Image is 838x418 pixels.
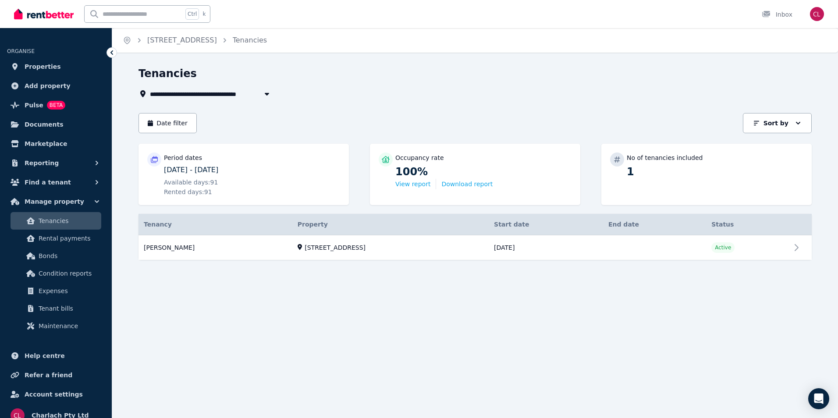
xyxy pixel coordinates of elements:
span: Tenancies [233,35,267,46]
img: Charlach Pty Ltd [810,7,824,21]
a: Bonds [11,247,101,265]
div: Open Intercom Messenger [808,388,829,409]
a: PulseBETA [7,96,105,114]
span: Rental payments [39,233,98,244]
button: Date filter [138,113,197,133]
a: Refer a friend [7,366,105,384]
div: Inbox [762,10,792,19]
span: Help centre [25,351,65,361]
a: Marketplace [7,135,105,152]
button: Sort by [743,113,812,133]
span: Properties [25,61,61,72]
a: Properties [7,58,105,75]
span: Maintenance [39,321,98,331]
a: Add property [7,77,105,95]
span: Documents [25,119,64,130]
span: Add property [25,81,71,91]
p: Sort by [763,119,788,128]
th: Start date [489,214,603,235]
nav: Breadcrumb [112,28,277,53]
p: 1 [627,165,803,179]
button: Manage property [7,193,105,210]
th: Property [292,214,489,235]
p: Period dates [164,153,202,162]
th: End date [603,214,706,235]
span: Refer a friend [25,370,72,380]
p: [DATE] - [DATE] [164,165,340,175]
h1: Tenancies [138,67,197,81]
span: Manage property [25,196,84,207]
button: Find a tenant [7,174,105,191]
span: Marketplace [25,138,67,149]
span: Account settings [25,389,83,400]
p: 100% [395,165,572,179]
a: Tenancies [11,212,101,230]
span: Condition reports [39,268,98,279]
button: View report [395,180,430,188]
span: ORGANISE [7,48,35,54]
a: Maintenance [11,317,101,335]
span: Available days: 91 [164,178,218,187]
a: Rental payments [11,230,101,247]
img: RentBetter [14,7,74,21]
span: Tenant bills [39,303,98,314]
span: Reporting [25,158,59,168]
span: Tenancies [39,216,98,226]
a: Tenant bills [11,300,101,317]
button: Download report [441,180,493,188]
span: Find a tenant [25,177,71,188]
span: Pulse [25,100,43,110]
a: Documents [7,116,105,133]
a: [STREET_ADDRESS] [147,36,217,44]
span: Tenancy [144,220,172,229]
span: Bonds [39,251,98,261]
th: Status [706,214,791,235]
a: Expenses [11,282,101,300]
p: Occupancy rate [395,153,444,162]
span: Ctrl [185,8,199,20]
a: Condition reports [11,265,101,282]
span: k [202,11,206,18]
button: Reporting [7,154,105,172]
a: Account settings [7,386,105,403]
span: Rented days: 91 [164,188,212,196]
p: No of tenancies included [627,153,703,162]
span: BETA [47,101,65,110]
span: Expenses [39,286,98,296]
a: Help centre [7,347,105,365]
a: View details for Jason Hogden [138,235,812,260]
